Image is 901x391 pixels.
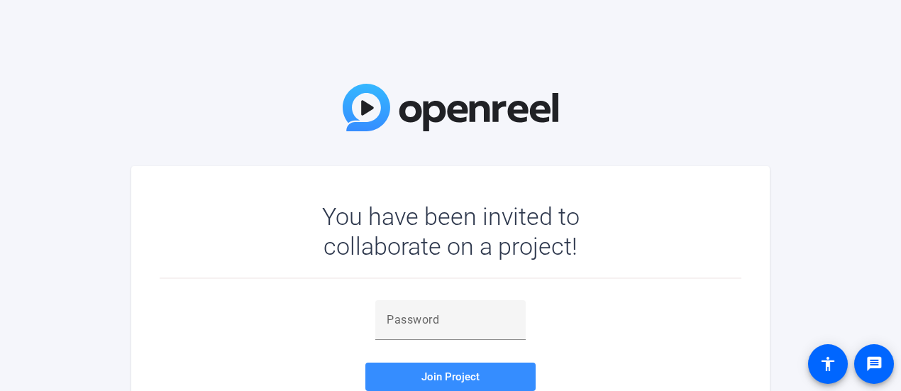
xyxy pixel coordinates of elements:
span: Join Project [421,370,480,383]
img: OpenReel Logo [343,84,558,131]
mat-icon: accessibility [819,356,836,373]
input: Password [387,312,514,329]
div: You have been invited to collaborate on a project! [281,202,621,261]
mat-icon: message [866,356,883,373]
button: Join Project [365,363,536,391]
